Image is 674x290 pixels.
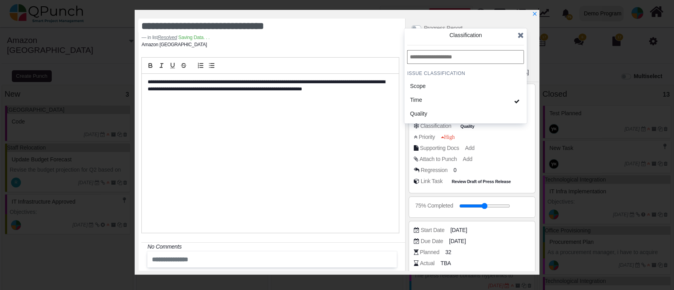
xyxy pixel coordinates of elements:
[420,248,439,256] div: Planned
[420,122,451,130] div: Classification
[421,270,433,279] div: Code
[458,123,476,130] span: Quality
[158,35,177,40] u: Resolved
[415,202,453,210] div: 75% Completed
[419,155,457,163] div: Attach to Punch
[410,110,483,118] div: Quality
[421,237,443,245] div: Due Date
[158,35,177,40] cite: Source Title
[450,178,513,185] span: Review Draft of Press Release
[410,82,483,90] div: Scope
[424,24,463,32] label: Progress Report
[141,41,207,48] li: Amazon [GEOGRAPHIC_DATA]
[449,237,466,245] span: [DATE]
[208,35,210,40] span: .
[421,177,443,185] div: Link Task
[147,243,181,250] i: No Comments
[421,226,444,234] div: Start Date
[451,226,467,234] span: [DATE]
[206,35,207,40] span: .
[420,144,459,152] div: Supporting Docs
[463,156,472,162] span: Add
[410,96,483,104] div: Time
[203,35,205,40] span: .
[449,32,482,38] span: Classification
[445,248,451,256] span: 32
[421,166,447,174] div: Regression
[141,34,399,41] footer: in list
[407,70,524,77] h4: ISSUE CLASSIFICATION
[532,11,537,17] svg: x
[178,35,209,40] span: Saving Data
[441,134,455,140] span: High
[420,259,434,268] div: Actual
[441,259,451,268] span: TBA
[419,133,435,141] div: Priority
[453,166,456,174] div: 0
[465,145,475,151] span: Add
